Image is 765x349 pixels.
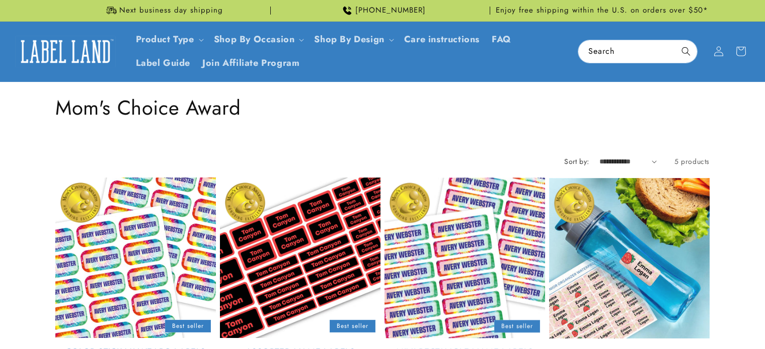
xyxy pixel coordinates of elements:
img: Label Land [15,36,116,67]
a: FAQ [486,28,517,51]
a: Label Land [12,32,120,71]
span: Care instructions [404,34,480,45]
span: [PHONE_NUMBER] [355,6,426,16]
summary: Product Type [130,28,208,51]
a: Care instructions [398,28,486,51]
span: 5 products [674,156,710,166]
summary: Shop By Occasion [208,28,309,51]
span: Next business day shipping [119,6,223,16]
span: Join Affiliate Program [202,57,299,69]
h1: Mom's Choice Award [55,95,710,121]
a: Product Type [136,33,194,46]
span: Enjoy free shipping within the U.S. on orders over $50* [496,6,708,16]
a: Join Affiliate Program [196,51,305,75]
span: FAQ [492,34,511,45]
label: Sort by: [564,156,589,166]
a: Shop By Design [314,33,384,46]
span: Shop By Occasion [214,34,295,45]
button: Search [675,40,697,62]
a: Label Guide [130,51,197,75]
summary: Shop By Design [308,28,398,51]
span: Label Guide [136,57,191,69]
